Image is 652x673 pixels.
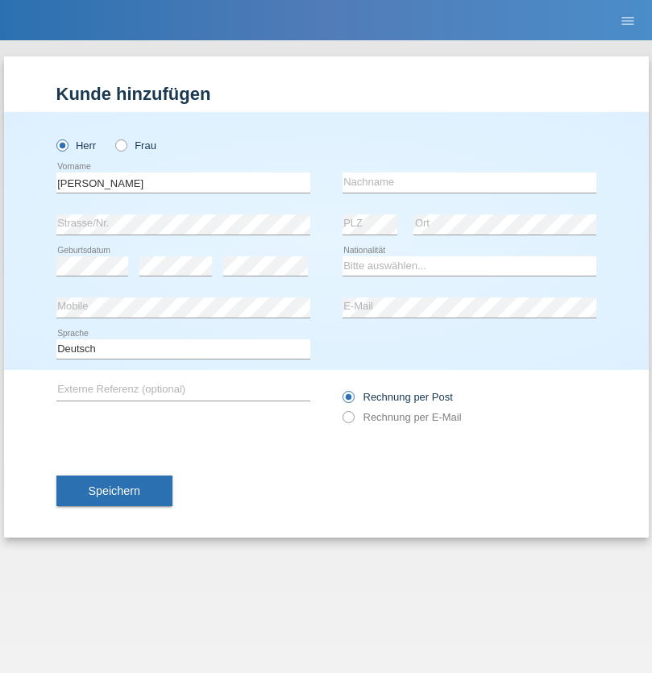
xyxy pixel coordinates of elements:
[115,139,156,152] label: Frau
[612,15,644,25] a: menu
[56,139,67,150] input: Herr
[115,139,126,150] input: Frau
[620,13,636,29] i: menu
[343,411,462,423] label: Rechnung per E-Mail
[343,391,453,403] label: Rechnung per Post
[343,411,353,431] input: Rechnung per E-Mail
[56,476,172,506] button: Speichern
[89,484,140,497] span: Speichern
[56,84,596,104] h1: Kunde hinzufügen
[343,391,353,411] input: Rechnung per Post
[56,139,97,152] label: Herr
